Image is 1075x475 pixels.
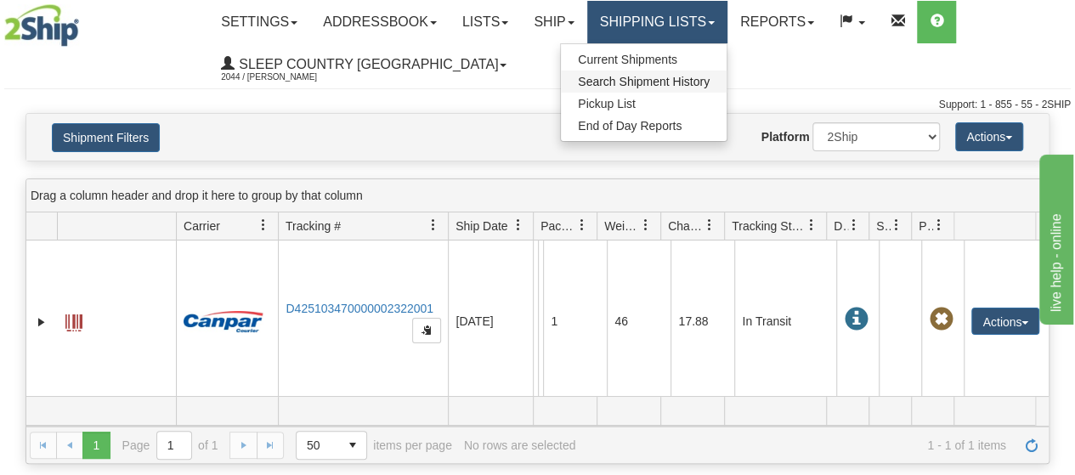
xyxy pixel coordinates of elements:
div: live help - online [13,10,157,31]
div: grid grouping header [26,179,1049,212]
a: Charge filter column settings [695,211,724,240]
a: Ship [521,1,586,43]
button: Actions [955,122,1023,151]
img: logo2044.jpg [4,4,79,47]
a: Settings [208,1,310,43]
div: Support: 1 - 855 - 55 - 2SHIP [4,98,1071,112]
span: Shipment Issues [876,218,891,235]
button: Shipment Filters [52,123,160,152]
span: Page 1 [82,432,110,459]
span: Tracking Status [732,218,806,235]
span: Tracking # [286,218,341,235]
span: Search Shipment History [578,75,710,88]
a: Expand [33,314,50,331]
span: Page of 1 [122,431,218,460]
span: Pickup List [578,97,636,110]
span: select [339,432,366,459]
a: D425103470000002322001 [286,302,433,315]
span: 2044 / [PERSON_NAME] [221,69,348,86]
span: Carrier [184,218,220,235]
span: Weight [604,218,640,235]
a: Lists [450,1,521,43]
span: 50 [307,437,329,454]
a: Label [65,307,82,334]
a: Ship Date filter column settings [504,211,533,240]
td: 1 [543,240,607,402]
a: Addressbook [310,1,450,43]
span: Ship Date [455,218,507,235]
a: Current Shipments [561,48,727,71]
td: [DATE] [448,240,533,402]
a: Search Shipment History [561,71,727,93]
iframe: chat widget [1036,150,1073,324]
a: Carrier filter column settings [249,211,278,240]
span: Charge [668,218,704,235]
a: Shipment Issues filter column settings [882,211,911,240]
a: Tracking # filter column settings [419,211,448,240]
span: Pickup Status [919,218,933,235]
span: In Transit [844,308,868,331]
td: 17.88 [670,240,734,402]
a: Tracking Status filter column settings [797,211,826,240]
a: Pickup Status filter column settings [925,211,953,240]
a: Weight filter column settings [631,211,660,240]
a: Pickup List [561,93,727,115]
a: Delivery Status filter column settings [840,211,868,240]
span: Page sizes drop down [296,431,367,460]
button: Copy to clipboard [412,318,441,343]
span: Delivery Status [834,218,848,235]
a: End of Day Reports [561,115,727,137]
td: [PERSON_NAME] CA ON WATERLOO N2J 0B7 [538,240,543,402]
a: Refresh [1018,432,1045,459]
td: 46 [607,240,670,402]
label: Platform [761,128,810,145]
span: End of Day Reports [578,119,682,133]
div: No rows are selected [464,438,576,452]
td: In Transit [734,240,836,402]
span: Pickup Not Assigned [929,308,953,331]
span: Current Shipments [578,53,677,66]
span: Packages [540,218,576,235]
span: 1 - 1 of 1 items [587,438,1006,452]
img: 14 - Canpar [184,311,263,332]
a: Shipping lists [587,1,727,43]
span: items per page [296,431,452,460]
span: Sleep Country [GEOGRAPHIC_DATA] [235,57,498,71]
button: Actions [971,308,1039,335]
td: Sleep Country [GEOGRAPHIC_DATA] integrate2oracle [GEOGRAPHIC_DATA] ON [GEOGRAPHIC_DATA] 0A1 [533,240,538,402]
input: Page 1 [157,432,191,459]
a: Sleep Country [GEOGRAPHIC_DATA] 2044 / [PERSON_NAME] [208,43,519,86]
a: Reports [727,1,827,43]
a: Packages filter column settings [568,211,597,240]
